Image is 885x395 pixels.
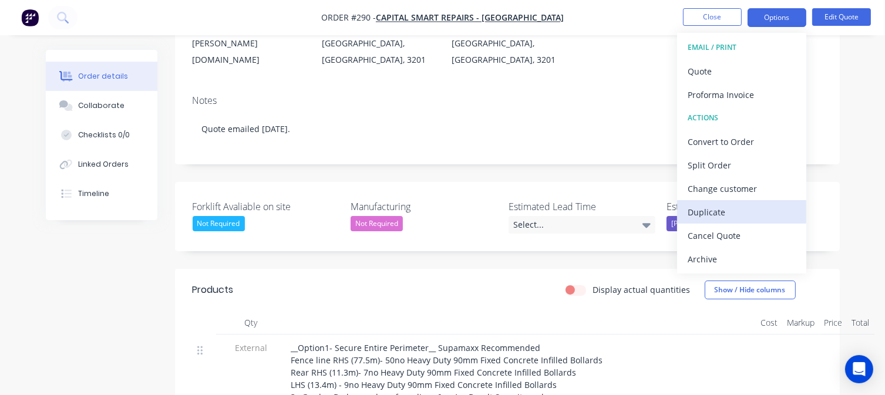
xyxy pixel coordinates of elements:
[21,9,39,26] img: Factory
[193,283,234,297] div: Products
[783,311,820,335] div: Markup
[820,311,847,335] div: Price
[78,188,109,199] div: Timeline
[748,8,806,27] button: Options
[593,283,691,296] label: Display actual quantities
[688,204,796,221] div: Duplicate
[46,62,157,91] button: Order details
[78,159,129,170] div: Linked Orders
[688,157,796,174] div: Split Order
[351,216,403,231] div: Not Required
[509,200,655,214] label: Estimated Lead Time
[667,216,731,231] div: [PERSON_NAME]
[677,36,806,59] button: EMAIL / PRINT
[193,216,245,231] div: Not Required
[683,8,742,26] button: Close
[677,130,806,153] button: Convert to Order
[193,19,304,68] div: [EMAIL_ADDRESS][PERSON_NAME][DOMAIN_NAME]
[321,12,376,23] span: Order #290 -
[688,133,796,150] div: Convert to Order
[78,100,124,111] div: Collaborate
[688,180,796,197] div: Change customer
[78,130,130,140] div: Checklists 0/0
[688,63,796,80] div: Quote
[193,95,822,106] div: Notes
[688,110,796,126] div: ACTIONS
[46,91,157,120] button: Collaborate
[677,177,806,200] button: Change customer
[812,8,871,26] button: Edit Quote
[376,12,564,23] a: Capital SMART Repairs - [GEOGRAPHIC_DATA]
[46,179,157,208] button: Timeline
[677,59,806,83] button: Quote
[667,200,813,214] label: Estimator
[351,200,497,214] label: Manufacturing
[193,200,339,214] label: Forklift Avaliable on site
[688,86,796,103] div: Proforma Invoice
[677,200,806,224] button: Duplicate
[677,83,806,106] button: Proforma Invoice
[509,216,655,234] div: Select...
[705,281,796,299] button: Show / Hide columns
[677,247,806,271] button: Archive
[688,227,796,244] div: Cancel Quote
[221,342,282,354] span: External
[688,40,796,55] div: EMAIL / PRINT
[847,311,874,335] div: Total
[46,150,157,179] button: Linked Orders
[193,111,822,147] div: Quote emailed [DATE].
[78,71,128,82] div: Order details
[216,311,287,335] div: Qty
[677,106,806,130] button: ACTIONS
[677,224,806,247] button: Cancel Quote
[677,153,806,177] button: Split Order
[756,311,783,335] div: Cost
[845,355,873,383] div: Open Intercom Messenger
[688,251,796,268] div: Archive
[46,120,157,150] button: Checklists 0/0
